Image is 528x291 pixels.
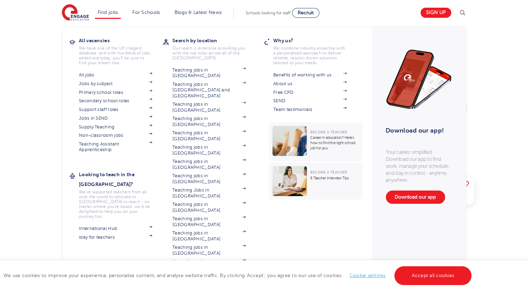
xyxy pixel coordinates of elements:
span: Recruit [298,10,314,15]
a: Jobs by subject [79,81,152,87]
a: Teaching Jobs in [GEOGRAPHIC_DATA] [172,187,246,199]
a: Teaching jobs in [GEOGRAPHIC_DATA] [172,230,246,242]
a: Primary school roles [79,90,152,95]
a: Secondary school roles [79,98,152,104]
a: Cookie settings [350,273,386,278]
a: Teaching Assistant Apprenticeship [79,141,152,153]
p: 6 Teacher Interview Tips [310,176,359,181]
a: For Schools [132,10,160,15]
a: Teaching jobs in [GEOGRAPHIC_DATA] [172,202,246,213]
a: Accept all cookies [394,266,472,285]
a: Become a TeacherCareer in education? Here’s how to find the right school job for you [269,122,364,161]
a: Teaching jobs in [GEOGRAPHIC_DATA] [172,159,246,170]
a: Non-classroom jobs [79,133,152,138]
p: Your career, simplified. Download our app to find work, manage your schedule, and stay in control... [386,149,452,184]
a: Team testimonials [273,107,347,112]
a: Supply Teaching [79,124,152,130]
a: Jobs in SEND [79,115,152,121]
h3: Download our app! [386,123,449,138]
a: Why us?We combine industry expertise with a personalised approach to deliver reliable, results-dr... [273,36,357,65]
a: Teaching jobs in [GEOGRAPHIC_DATA] [172,144,246,156]
a: Support staff roles [79,107,152,112]
p: Our reach is extensive providing you with the top roles across all of the [GEOGRAPHIC_DATA] [172,46,246,60]
h3: All vacancies [79,36,163,45]
a: Teaching jobs in [GEOGRAPHIC_DATA] [172,116,246,127]
span: We use cookies to improve your experience, personalise content, and analyse website traffic. By c... [3,273,473,278]
h3: Why us? [273,36,357,45]
span: Become a Teacher [310,170,347,174]
a: Teaching jobs in [GEOGRAPHIC_DATA] [172,67,246,79]
a: Recruit [292,8,319,18]
a: Find jobs [98,10,118,15]
a: Benefits of working with us [273,72,347,78]
a: Looking to teach in the [GEOGRAPHIC_DATA]?We've supported teachers from all over the world to rel... [79,170,163,219]
p: Career in education? Here’s how to find the right school job for you [310,135,359,151]
h3: Search by location [172,36,256,45]
a: Search by locationOur reach is extensive providing you with the top roles across all of the [GEOG... [172,36,256,60]
a: Become a Teacher6 Teacher Interview Tips [269,163,364,200]
img: Engage Education [62,4,89,22]
span: Become a Teacher [310,130,347,134]
a: Sign up [421,8,451,18]
a: Blogs & Latest News [174,10,222,15]
p: We have one of the UK's largest database. and with hundreds of jobs added everyday. you'll be sur... [79,46,152,65]
a: Teaching jobs in [GEOGRAPHIC_DATA] [172,245,246,256]
a: Free CPD [273,90,347,95]
a: Teaching jobs in [GEOGRAPHIC_DATA] and [GEOGRAPHIC_DATA] [172,82,246,99]
a: About us [273,81,347,87]
p: We've supported teachers from all over the world to relocate to [GEOGRAPHIC_DATA] to teach - no m... [79,189,152,219]
p: We combine industry expertise with a personalised approach to deliver reliable, results-driven so... [273,46,347,65]
a: Download our app [386,191,445,204]
a: International Hub [79,226,152,231]
a: Teaching jobs in [GEOGRAPHIC_DATA] [172,216,246,227]
span: Schools looking for staff [246,10,291,15]
a: All vacanciesWe have one of the UK's largest database. and with hundreds of jobs added everyday. ... [79,36,163,65]
a: Teaching jobs in [GEOGRAPHIC_DATA] [172,173,246,185]
a: Teaching jobs in [GEOGRAPHIC_DATA] [172,130,246,142]
a: View all locations [172,259,246,264]
a: All jobs [79,72,152,78]
a: iday for teachers [79,234,152,240]
a: SEND [273,98,347,104]
a: Teaching jobs in [GEOGRAPHIC_DATA] [172,102,246,113]
h3: Looking to teach in the [GEOGRAPHIC_DATA]? [79,170,163,189]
